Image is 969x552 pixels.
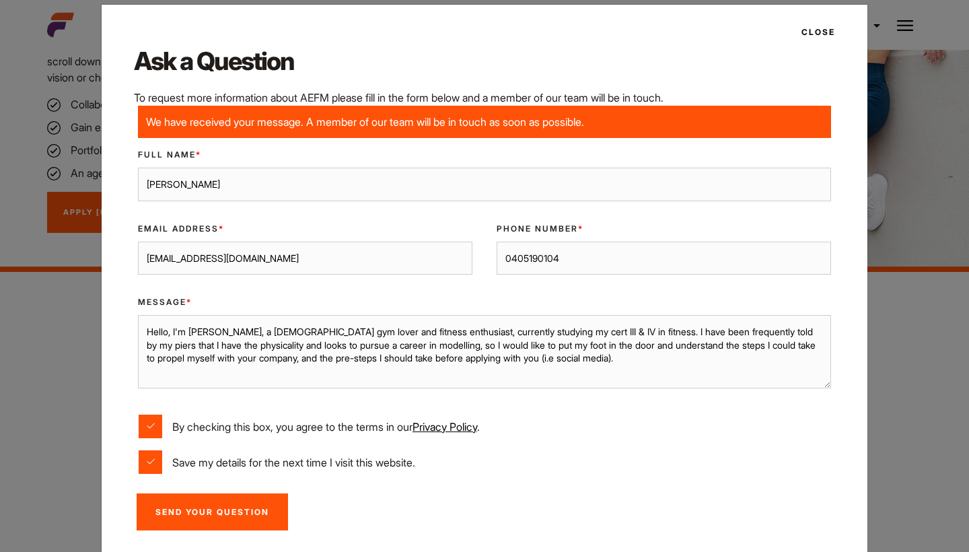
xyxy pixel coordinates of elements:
[134,90,835,106] p: To request more information about AEFM please fill in the form below and a member of our team wil...
[412,420,477,434] a: Privacy Policy
[139,415,830,438] label: By checking this box, you agree to the terms in our .
[139,415,162,438] input: By checking this box, you agree to the terms in ourPrivacy Policy.
[138,149,831,161] label: Full Name
[134,44,835,79] h2: Ask a Question
[137,493,288,530] input: Send Your Question
[497,223,831,235] label: Phone Number
[138,296,831,308] label: Message
[146,114,823,130] p: We have received your message. A member of our team will be in touch as soon as possible.
[139,450,162,474] input: Save my details for the next time I visit this website.
[793,21,835,44] button: Close
[138,223,472,235] label: Email Address
[139,450,830,474] label: Save my details for the next time I visit this website.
